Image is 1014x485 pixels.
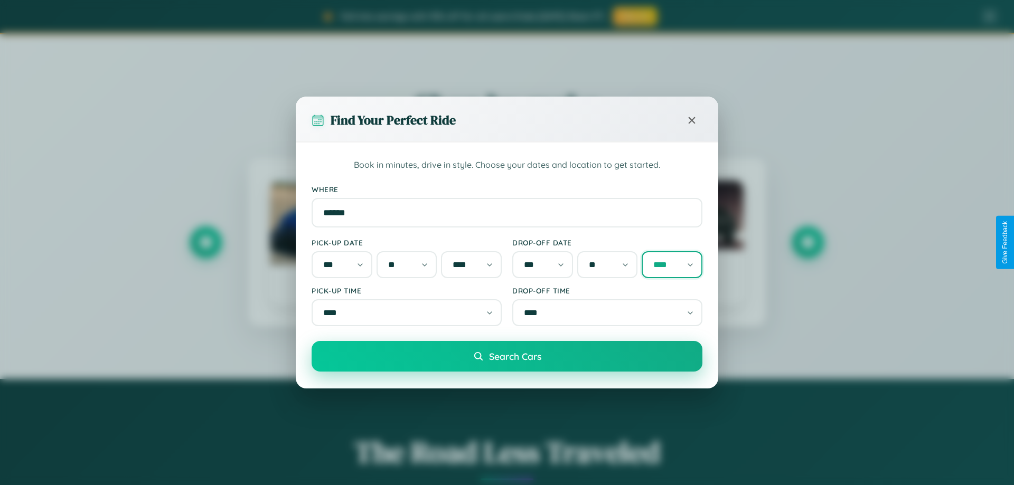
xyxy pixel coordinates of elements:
[512,238,702,247] label: Drop-off Date
[312,185,702,194] label: Where
[312,158,702,172] p: Book in minutes, drive in style. Choose your dates and location to get started.
[489,350,541,362] span: Search Cars
[512,286,702,295] label: Drop-off Time
[331,111,456,129] h3: Find Your Perfect Ride
[312,341,702,372] button: Search Cars
[312,238,502,247] label: Pick-up Date
[312,286,502,295] label: Pick-up Time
